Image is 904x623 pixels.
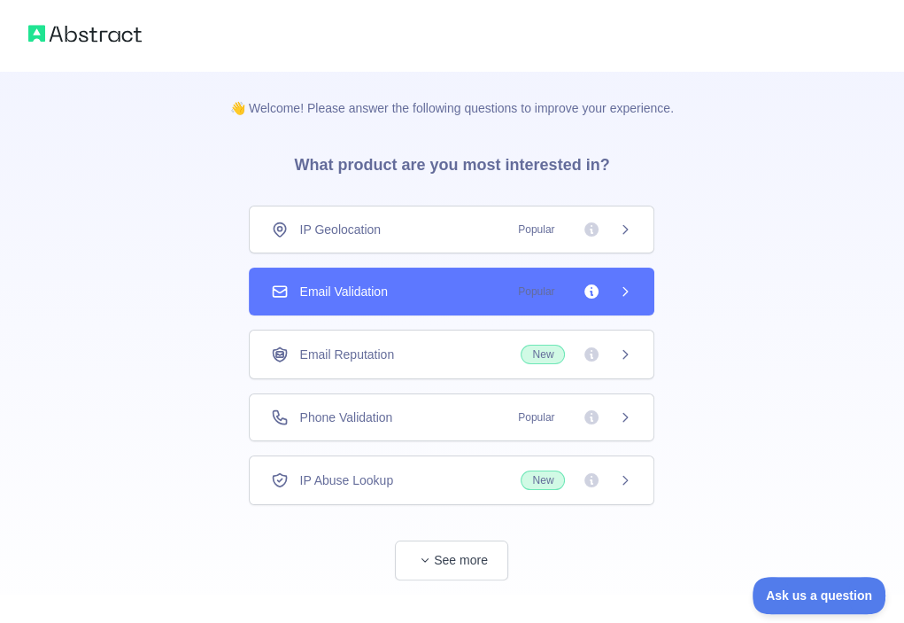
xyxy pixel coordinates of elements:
[521,471,565,490] span: New
[299,471,393,489] span: IP Abuse Lookup
[753,577,886,614] iframe: Toggle Customer Support
[299,283,387,300] span: Email Validation
[28,21,142,46] img: Abstract logo
[507,221,565,238] span: Popular
[266,117,637,206] h3: What product are you most interested in?
[202,71,702,117] p: 👋 Welcome! Please answer the following questions to improve your experience.
[395,541,508,580] button: See more
[507,409,565,426] span: Popular
[299,409,392,426] span: Phone Validation
[507,283,565,300] span: Popular
[299,346,394,363] span: Email Reputation
[299,221,381,238] span: IP Geolocation
[521,345,565,364] span: New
